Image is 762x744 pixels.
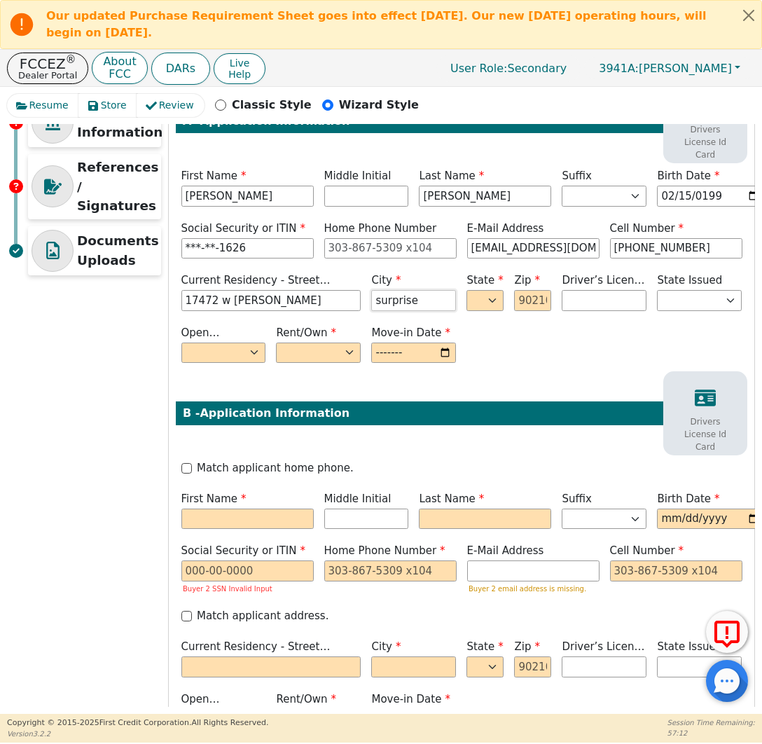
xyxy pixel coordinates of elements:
[103,56,136,67] p: About
[276,693,336,705] span: Rent/Own
[28,226,161,275] div: Documents Uploads
[276,326,336,339] span: Rent/Own
[181,170,247,182] span: First Name
[371,326,450,339] span: Move-in Date
[584,57,755,79] button: 3941A:[PERSON_NAME]
[466,274,503,287] span: State
[324,238,457,259] input: 303-867-5309 x104
[191,718,268,727] span: All Rights Reserved.
[610,222,684,235] span: Cell Number
[324,222,437,235] span: Home Phone Number
[436,55,581,82] a: User Role:Secondary
[228,57,251,69] span: Live
[7,94,79,117] button: Resume
[7,53,88,84] button: FCCEZ®Dealer Portal
[469,585,597,593] p: Buyer 2 email address is missing.
[599,62,732,75] span: [PERSON_NAME]
[371,640,401,653] span: City
[324,492,392,505] span: Middle Initial
[159,98,194,113] span: Review
[562,170,591,182] span: Suffix
[232,97,312,113] p: Classic Style
[706,611,748,653] button: Report Error to FCC
[101,98,127,113] span: Store
[674,415,737,453] p: Drivers License Id Card
[181,693,242,737] span: Open Bankruptcy (Y/N)
[228,69,251,80] span: Help
[324,560,457,581] input: 303-867-5309 x104
[78,94,137,117] button: Store
[183,585,312,593] p: Buyer 2 SSN Invalid Input
[514,640,539,653] span: Zip
[436,55,581,82] p: Secondary
[197,608,328,624] label: Match applicant address.
[736,1,761,29] button: Close alert
[562,492,591,505] span: Suffix
[562,640,646,669] span: Driver’s License # or ID#
[419,492,484,505] span: Last Name
[467,544,544,557] span: E-Mail Address
[419,170,484,182] span: Last Name
[181,640,320,669] span: Current Residency - Street Address
[562,274,646,303] span: Driver’s License # or ID#
[181,492,247,505] span: First Name
[18,57,77,71] p: FCCEZ
[181,326,242,371] span: Open Bankruptcy (Y/N)
[197,460,354,476] label: Match applicant home phone.
[103,69,136,80] p: FCC
[514,274,539,287] span: Zip
[183,405,740,422] p: B - Application Information
[28,154,161,219] div: References / Signatures
[46,9,706,39] b: Our updated Purchase Requirement Sheet goes into effect [DATE]. Our new [DATE] operating hours, w...
[181,274,320,303] span: Current Residency - Street Address
[77,231,159,270] p: Documents Uploads
[610,544,684,557] span: Cell Number
[214,53,265,84] button: LiveHelp
[467,222,544,235] span: E-Mail Address
[657,640,722,653] span: State Issued
[657,492,719,505] span: Birth Date
[92,52,147,85] button: AboutFCC
[371,693,450,705] span: Move-in Date
[371,274,401,287] span: City
[151,53,210,85] button: DARs
[181,238,314,259] input: 000-00-0000
[667,717,755,728] p: Session Time Remaining:
[66,53,76,66] sup: ®
[674,123,737,161] p: Drivers License Id Card
[339,97,419,113] p: Wizard Style
[7,717,268,729] p: Copyright © 2015- 2025 First Credit Corporation.
[610,238,742,259] input: 303-867-5309 x104
[181,544,305,557] span: Social Security or ITIN
[371,343,456,364] input: YYYY-MM-DD
[137,94,205,117] button: Review
[324,544,445,557] span: Home Phone Number
[667,728,755,738] p: 57:12
[466,640,503,653] span: State
[657,170,719,182] span: Birth Date
[599,62,639,75] span: 3941A:
[514,290,551,311] input: 90210
[181,222,305,235] span: Social Security or ITIN
[7,729,268,739] p: Version 3.2.2
[181,560,314,581] input: 000-00-0000
[450,62,507,75] span: User Role :
[657,274,722,287] span: State Issued
[77,158,158,216] p: References / Signatures
[29,98,69,113] span: Resume
[514,656,551,677] input: 90210
[610,560,742,581] input: 303-867-5309 x104
[18,71,77,80] p: Dealer Portal
[324,170,392,182] span: Middle Initial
